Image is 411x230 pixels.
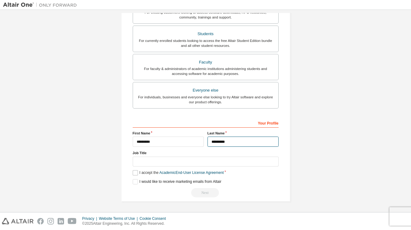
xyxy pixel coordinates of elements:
div: For existing customers looking to access software downloads, HPC resources, community, trainings ... [137,10,275,20]
div: Read and acccept EULA to continue [133,188,279,197]
div: Students [137,30,275,38]
div: Website Terms of Use [99,216,139,221]
label: First Name [133,131,204,136]
a: Academic End-User License Agreement [159,170,224,175]
img: linkedin.svg [58,218,64,224]
div: Your Profile [133,118,279,128]
div: Faculty [137,58,275,67]
div: For currently enrolled students looking to access the free Altair Student Edition bundle and all ... [137,38,275,48]
div: Cookie Consent [139,216,169,221]
label: I accept the [133,170,224,175]
img: instagram.svg [47,218,54,224]
img: facebook.svg [37,218,44,224]
label: I would like to receive marketing emails from Altair [133,179,221,184]
label: Job Title [133,150,279,155]
img: youtube.svg [68,218,77,224]
div: For individuals, businesses and everyone else looking to try Altair software and explore our prod... [137,95,275,105]
p: © 2025 Altair Engineering, Inc. All Rights Reserved. [82,221,170,226]
div: Everyone else [137,86,275,95]
label: Last Name [208,131,279,136]
img: altair_logo.svg [2,218,34,224]
div: Privacy [82,216,99,221]
div: For faculty & administrators of academic institutions administering students and accessing softwa... [137,66,275,76]
img: Altair One [3,2,80,8]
